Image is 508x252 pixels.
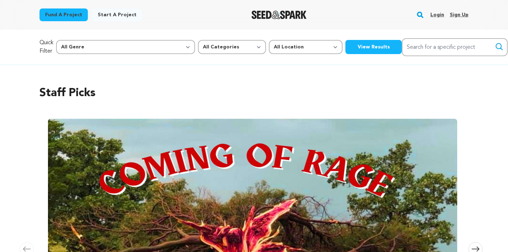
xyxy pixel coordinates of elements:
[450,9,468,20] a: Sign up
[345,40,402,54] button: View Results
[40,8,88,21] a: Fund a project
[252,11,307,19] img: Seed&Spark Logo Dark Mode
[402,38,508,56] input: Search for a specific project
[252,11,307,19] a: Seed&Spark Homepage
[40,85,468,102] h2: Staff Picks
[40,39,53,55] p: Quick Filter
[430,9,444,20] a: Login
[92,8,142,21] a: Start a project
